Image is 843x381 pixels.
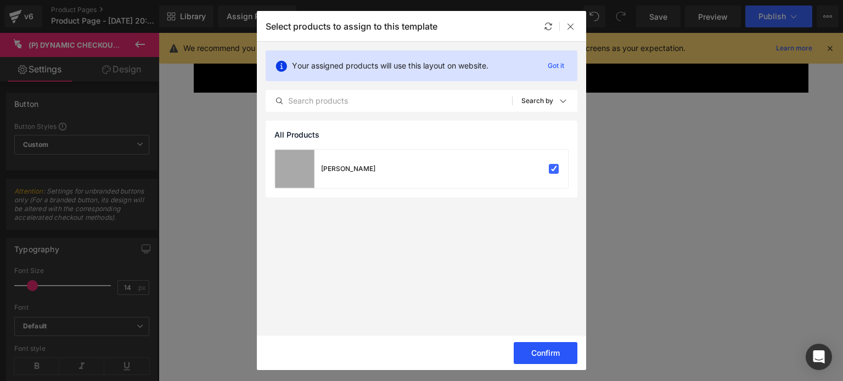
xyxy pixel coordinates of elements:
div: Open Intercom Messenger [806,344,832,370]
button: Confirm [514,342,577,364]
p: Select products to assign to this template [266,21,437,32]
span: All Products [274,130,319,139]
a: product-img [275,150,314,188]
p: Search by [521,97,553,105]
p: Got it [543,59,569,72]
p: Your assigned products will use this layout on website. [292,60,488,72]
div: [PERSON_NAME] [321,164,375,174]
input: Search products [266,94,512,107]
button: Buy it now [35,30,650,60]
